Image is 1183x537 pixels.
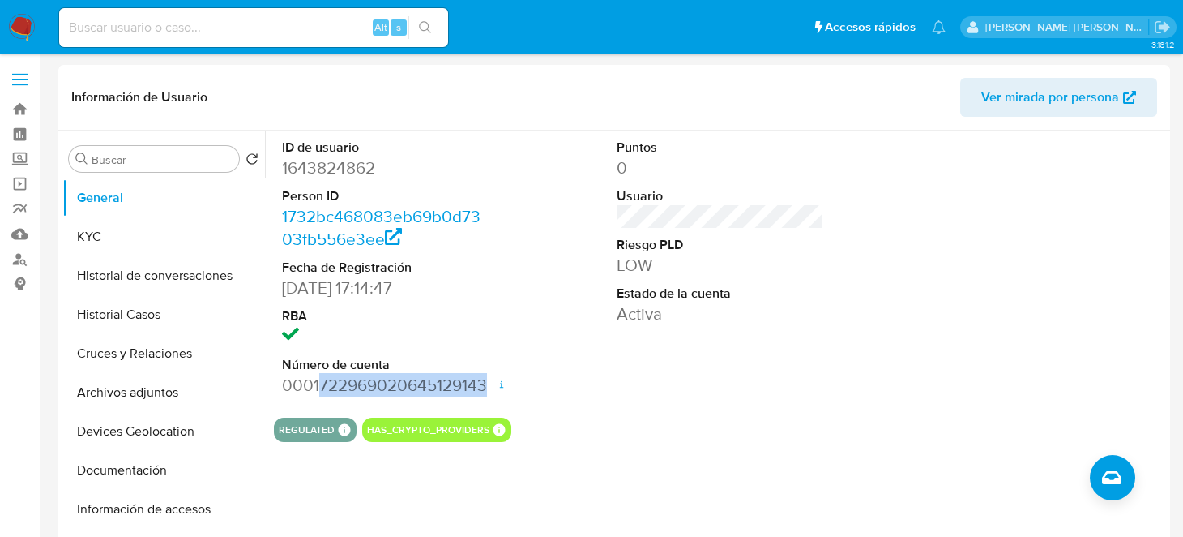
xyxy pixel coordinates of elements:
[617,139,823,157] dt: Puntos
[282,187,489,205] dt: Person ID
[62,178,265,217] button: General
[62,334,265,373] button: Cruces y Relaciones
[932,20,946,34] a: Notificaciones
[617,236,823,254] dt: Riesgo PLD
[62,490,265,529] button: Información de accesos
[282,374,489,397] dd: 0001722969020645129143
[617,303,823,325] dd: Activa
[71,89,207,105] h1: Información de Usuario
[246,153,258,170] button: Volver al orden por defecto
[617,285,823,303] dt: Estado de la cuenta
[408,16,442,39] button: search-icon
[617,157,823,179] dd: 0
[62,217,265,256] button: KYC
[282,139,489,157] dt: ID de usuario
[92,153,233,167] input: Buscar
[960,78,1157,117] button: Ver mirada por persona
[282,157,489,179] dd: 1643824862
[62,295,265,334] button: Historial Casos
[62,256,265,295] button: Historial de conversaciones
[981,78,1119,117] span: Ver mirada por persona
[617,187,823,205] dt: Usuario
[59,17,448,38] input: Buscar usuario o caso...
[282,277,489,299] dd: [DATE] 17:14:47
[282,307,489,325] dt: RBA
[374,19,387,35] span: Alt
[75,153,88,165] button: Buscar
[396,19,401,35] span: s
[1154,19,1171,36] a: Salir
[985,19,1149,35] p: brenda.morenoreyes@mercadolibre.com.mx
[282,259,489,277] dt: Fecha de Registración
[282,204,480,251] a: 1732bc468083eb69b0d7303fb556e3ee
[62,373,265,412] button: Archivos adjuntos
[617,254,823,277] dd: LOW
[62,412,265,451] button: Devices Geolocation
[282,356,489,374] dt: Número de cuenta
[825,19,916,36] span: Accesos rápidos
[62,451,265,490] button: Documentación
